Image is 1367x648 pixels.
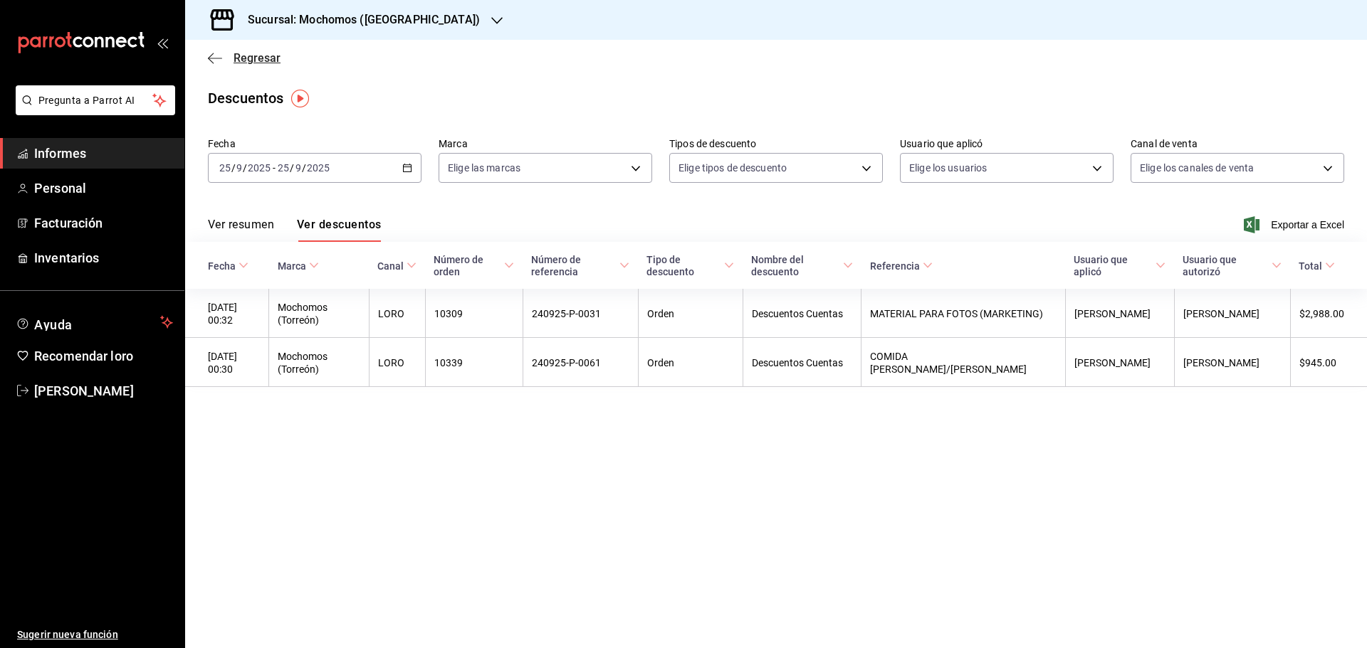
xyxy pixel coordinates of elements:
[377,260,404,272] font: Canal
[290,162,294,174] font: /
[751,254,804,277] font: Nombre del descuento
[751,253,852,278] span: Nombre del descuento
[1140,162,1254,174] font: Elige los canales de venta
[34,250,99,265] font: Inventarios
[236,162,243,174] input: --
[208,90,283,107] font: Descuentos
[752,308,843,319] font: Descuentos Cuentas
[448,162,520,174] font: Elige las marcas
[647,308,674,319] font: Orden
[297,218,381,231] font: Ver descuentos
[909,162,987,174] font: Elige los usuarios
[247,162,271,174] input: ----
[679,162,787,174] font: Elige tipos de descuento
[1074,253,1166,278] span: Usuario que aplicó
[234,51,281,65] font: Regresar
[531,254,581,277] font: Número de referencia
[10,103,175,118] a: Pregunta a Parrot AI
[1074,308,1151,319] font: [PERSON_NAME]
[1299,308,1344,319] font: $2,988.00
[377,260,417,272] span: Canal
[208,217,381,242] div: pestañas de navegación
[243,162,247,174] font: /
[208,260,248,272] span: Fecha
[646,253,734,278] span: Tipo de descuento
[870,308,1043,319] font: MATERIAL PARA FOTOS (MARKETING)
[34,146,86,161] font: Informes
[1074,254,1128,277] font: Usuario que aplicó
[278,260,306,272] font: Marca
[646,254,694,277] font: Tipo de descuento
[1299,357,1336,368] font: $945.00
[752,357,843,368] font: Descuentos Cuentas
[231,162,236,174] font: /
[1131,138,1198,149] font: Canal de venta
[16,85,175,115] button: Pregunta a Parrot AI
[278,351,328,375] font: Mochomos (Torreón)
[248,13,480,26] font: Sucursal: Mochomos ([GEOGRAPHIC_DATA])
[439,138,468,149] font: Marca
[669,138,756,149] font: Tipos de descuento
[900,138,983,149] font: Usuario que aplicó
[1074,357,1151,368] font: [PERSON_NAME]
[378,357,404,368] font: LORO
[1183,357,1259,368] font: [PERSON_NAME]
[208,260,236,272] font: Fecha
[277,162,290,174] input: --
[434,357,463,368] font: 10339
[208,302,237,326] font: [DATE] 00:32
[532,308,601,319] font: 240925-P-0031
[870,260,933,272] span: Referencia
[278,260,319,272] span: Marca
[208,138,236,149] font: Fecha
[34,317,73,332] font: Ayuda
[1271,219,1344,230] font: Exportar a Excel
[434,253,514,278] span: Número de orden
[1299,260,1322,272] font: Total
[532,357,601,368] font: 240925-P-0061
[273,162,276,174] font: -
[34,383,134,398] font: [PERSON_NAME]
[1299,260,1335,272] span: Total
[208,218,274,231] font: Ver resumen
[647,357,674,368] font: Orden
[295,162,302,174] input: --
[870,260,920,272] font: Referencia
[1183,254,1237,277] font: Usuario que autorizó
[1247,216,1344,233] button: Exportar a Excel
[291,90,309,107] img: Marcador de información sobre herramientas
[1183,253,1282,278] span: Usuario que autorizó
[870,351,1027,375] font: COMIDA [PERSON_NAME]/[PERSON_NAME]
[34,216,103,230] font: Facturación
[208,351,237,375] font: [DATE] 00:30
[34,181,86,196] font: Personal
[378,308,404,319] font: LORO
[157,37,168,48] button: abrir_cajón_menú
[278,302,328,326] font: Mochomos (Torreón)
[17,629,118,640] font: Sugerir nueva función
[306,162,330,174] input: ----
[219,162,231,174] input: --
[1183,308,1259,319] font: [PERSON_NAME]
[34,349,133,363] font: Recomendar loro
[302,162,306,174] font: /
[208,51,281,65] button: Regresar
[434,254,483,277] font: Número de orden
[434,308,463,319] font: 10309
[38,95,135,106] font: Pregunta a Parrot AI
[531,253,629,278] span: Número de referencia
